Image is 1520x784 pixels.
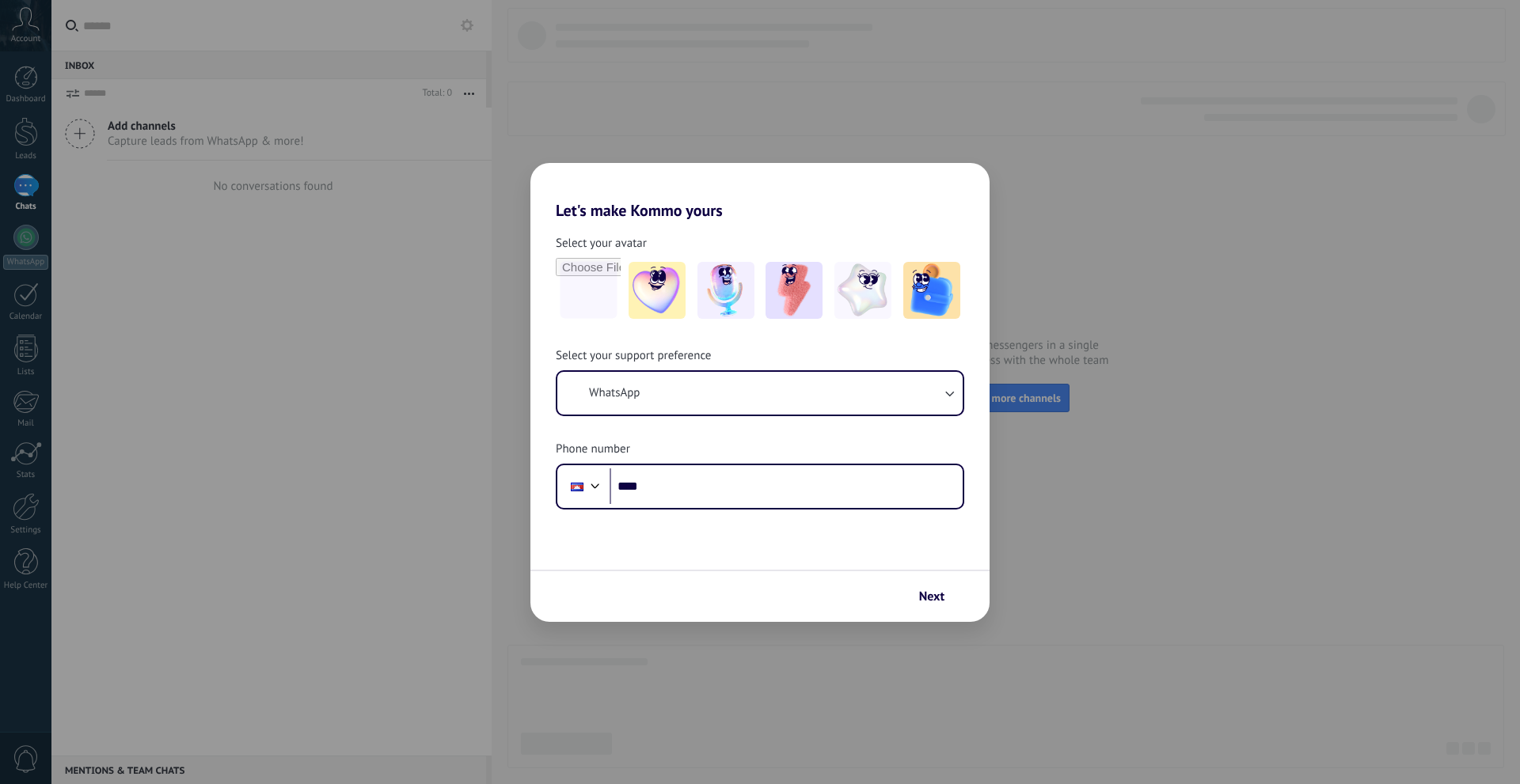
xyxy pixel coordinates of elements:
span: Select your support preference [556,348,711,364]
span: Next [919,591,944,602]
img: -5.jpeg [903,262,960,319]
img: -2.jpeg [697,262,754,319]
img: -3.jpeg [766,262,823,319]
span: Select your avatar [556,236,647,252]
button: WhatsApp [557,372,963,415]
h2: Let's make Kommo yours [530,163,990,220]
img: -1.jpeg [629,262,686,319]
div: Cambodia: + 855 [562,470,592,503]
img: -4.jpeg [834,262,891,319]
button: Next [912,583,966,610]
span: Phone number [556,441,630,457]
span: WhatsApp [589,385,640,401]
